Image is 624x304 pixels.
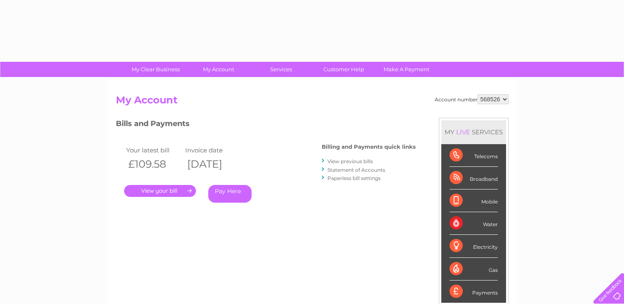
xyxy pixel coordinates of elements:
[441,120,506,144] div: MY SERVICES
[322,144,416,150] h4: Billing and Payments quick links
[450,281,498,303] div: Payments
[327,158,373,164] a: View previous bills
[124,185,196,197] a: .
[450,167,498,189] div: Broadband
[183,156,243,173] th: [DATE]
[454,128,472,136] div: LIVE
[247,62,315,77] a: Services
[116,94,509,110] h2: My Account
[450,144,498,167] div: Telecoms
[372,62,440,77] a: Make A Payment
[183,145,243,156] td: Invoice date
[184,62,252,77] a: My Account
[450,189,498,212] div: Mobile
[435,94,509,104] div: Account number
[124,156,184,173] th: £109.58
[122,62,190,77] a: My Clear Business
[450,258,498,281] div: Gas
[327,167,385,173] a: Statement of Accounts
[310,62,378,77] a: Customer Help
[327,175,381,181] a: Paperless bill settings
[124,145,184,156] td: Your latest bill
[450,235,498,257] div: Electricity
[208,185,252,203] a: Pay Here
[450,212,498,235] div: Water
[116,118,416,132] h3: Bills and Payments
